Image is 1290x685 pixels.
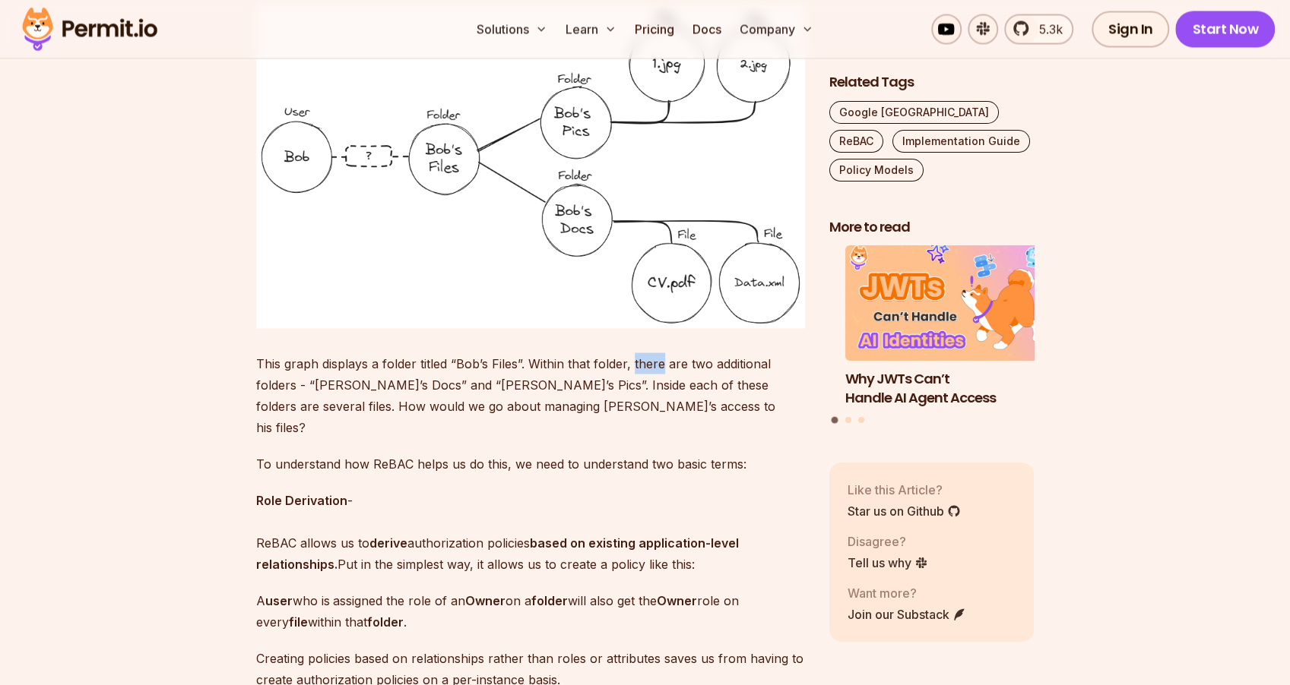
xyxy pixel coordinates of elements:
[848,554,928,572] a: Tell us why
[256,492,347,507] strong: Role Derivation
[256,5,805,328] img: ReBAC 1.png
[629,14,680,44] a: Pricing
[734,14,819,44] button: Company
[829,73,1035,92] h2: Related Tags
[848,532,928,551] p: Disagree?
[1175,11,1275,47] a: Start Now
[256,453,805,474] p: To understand how ReBAC helps us do this, we need to understand two basic terms:
[686,14,727,44] a: Docs
[848,584,966,602] p: Want more?
[1030,20,1063,38] span: 5.3k
[848,605,966,623] a: Join our Substack
[845,246,1051,408] li: 1 of 3
[829,218,1035,237] h2: More to read
[367,614,404,629] strong: folder
[829,101,999,124] a: Google [GEOGRAPHIC_DATA]
[845,246,1051,408] a: Why JWTs Can’t Handle AI Agent AccessWhy JWTs Can’t Handle AI Agent Access
[1092,11,1170,47] a: Sign In
[1004,14,1073,44] a: 5.3k
[256,489,805,574] p: - ReBAC allows us to authorization policies Put in the simplest way, it allows us to create a pol...
[369,535,407,550] strong: derive
[829,246,1035,426] div: Posts
[289,614,308,629] strong: file
[858,418,864,424] button: Go to slide 3
[256,589,805,632] p: A who is assigned the role of an on a will also get the role on every within that .
[848,481,961,499] p: Like this Article?
[15,3,164,55] img: Permit logo
[845,370,1051,408] h3: Why JWTs Can’t Handle AI Agent Access
[845,246,1051,361] img: Why JWTs Can’t Handle AI Agent Access
[829,159,924,182] a: Policy Models
[848,502,961,520] a: Star us on Github
[829,130,883,153] a: ReBAC
[256,352,805,437] p: This graph displays a folder titled “Bob’s Files”. Within that folder, there are two additional f...
[265,592,293,608] strong: user
[657,592,697,608] strong: Owner
[465,592,506,608] strong: Owner
[471,14,553,44] button: Solutions
[559,14,623,44] button: Learn
[832,417,838,424] button: Go to slide 1
[845,418,851,424] button: Go to slide 2
[892,130,1030,153] a: Implementation Guide
[531,592,568,608] strong: folder
[256,535,739,571] strong: based on existing application-level relationships.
